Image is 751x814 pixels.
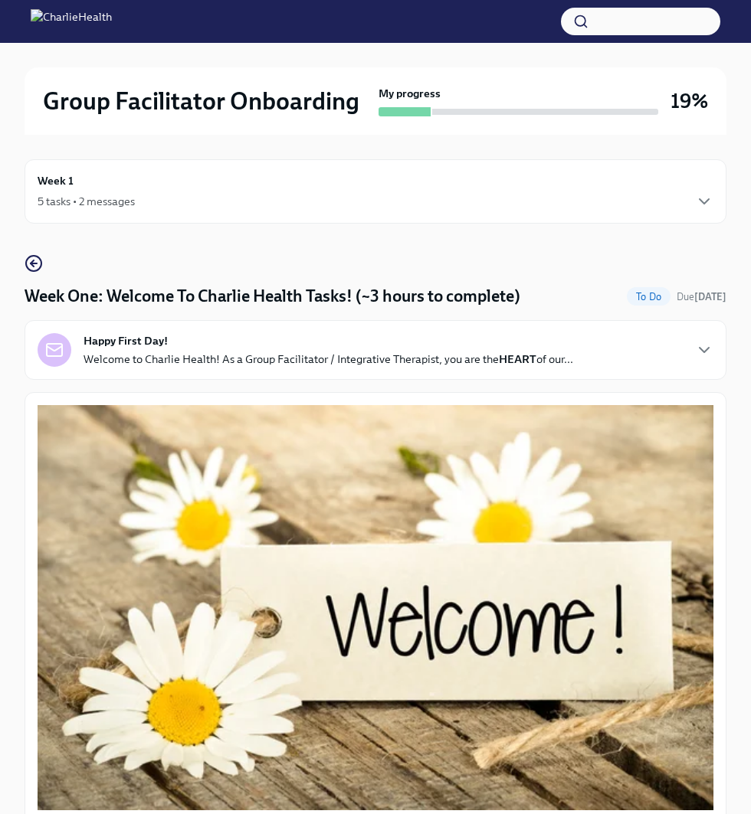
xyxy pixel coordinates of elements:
[31,9,112,34] img: CharlieHealth
[627,291,671,302] span: To Do
[677,291,726,302] span: Due
[84,333,168,348] strong: Happy First Day!
[677,289,726,304] span: September 9th, 2025 10:00
[43,86,359,116] h2: Group Facilitator Onboarding
[671,87,708,115] h3: 19%
[38,194,135,209] div: 5 tasks • 2 messages
[38,172,74,189] h6: Week 1
[499,352,536,366] strong: HEART
[694,291,726,302] strong: [DATE]
[379,86,441,101] strong: My progress
[38,405,713,810] button: Zoom image
[84,351,573,367] p: Welcome to Charlie Health! As a Group Facilitator / Integrative Therapist, you are the of our...
[25,285,520,308] h4: Week One: Welcome To Charlie Health Tasks! (~3 hours to complete)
